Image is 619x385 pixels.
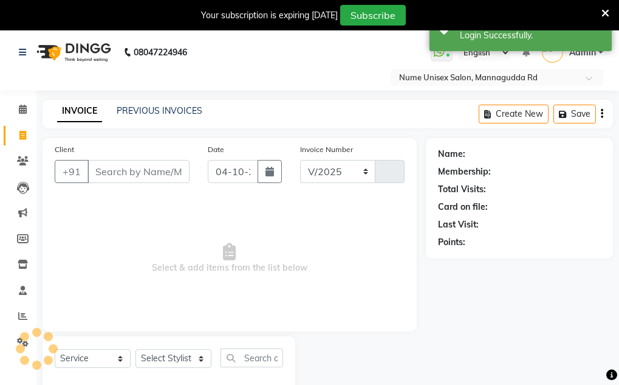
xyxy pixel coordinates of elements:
[438,218,479,231] div: Last Visit:
[340,5,406,26] button: Subscribe
[438,183,486,196] div: Total Visits:
[57,100,102,122] a: INVOICE
[300,144,353,155] label: Invoice Number
[87,160,190,183] input: Search by Name/Mobile/Email/Code
[31,35,114,69] img: logo
[208,144,224,155] label: Date
[569,46,596,59] span: Admin
[553,105,596,123] button: Save
[134,35,187,69] b: 08047224946
[55,144,74,155] label: Client
[438,148,465,161] div: Name:
[201,9,338,22] div: Your subscription is expiring [DATE]
[542,41,563,63] img: Admin
[55,160,89,183] button: +91
[438,201,488,213] div: Card on file:
[438,165,491,178] div: Membership:
[55,198,405,319] span: Select & add items from the list below
[460,29,603,42] div: Login Successfully.
[117,105,202,116] a: PREVIOUS INVOICES
[438,236,465,249] div: Points:
[479,105,549,123] button: Create New
[221,349,283,367] input: Search or Scan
